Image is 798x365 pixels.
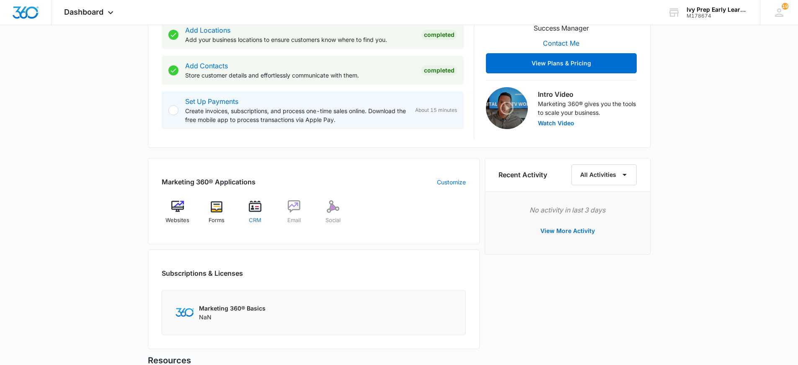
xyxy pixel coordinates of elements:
p: Store customer details and effortlessly communicate with them. [185,71,415,80]
div: account name [687,6,748,13]
span: CRM [249,216,261,225]
a: Add Locations [185,26,230,34]
button: Contact Me [535,33,588,53]
span: About 15 minutes [415,106,457,114]
span: Email [287,216,301,225]
img: Intro Video [486,87,528,129]
a: Forms [200,200,232,230]
span: Social [325,216,341,225]
span: Dashboard [64,8,103,16]
a: Social [317,200,349,230]
button: All Activities [571,164,637,185]
a: Set Up Payments [185,97,238,106]
div: notifications count [782,3,788,10]
img: Marketing 360 Logo [176,308,194,317]
p: Add your business locations to ensure customers know where to find you. [185,35,415,44]
div: account id [687,13,748,19]
p: No activity in last 3 days [498,205,637,215]
p: Marketing 360® gives you the tools to scale your business. [538,99,637,117]
p: Marketing 360® Basics [199,304,266,313]
div: Completed [421,65,457,75]
a: Add Contacts [185,62,228,70]
a: Email [278,200,310,230]
button: View More Activity [532,221,603,241]
p: Create invoices, subscriptions, and process one-time sales online. Download the free mobile app t... [185,106,408,124]
h6: Recent Activity [498,170,547,180]
span: Forms [209,216,225,225]
h3: Intro Video [538,89,637,99]
button: View Plans & Pricing [486,53,637,73]
a: Websites [162,200,194,230]
a: CRM [239,200,271,230]
span: 19 [782,3,788,10]
a: Customize [437,178,466,186]
div: NaN [199,304,266,321]
button: Watch Video [538,120,574,126]
h2: Subscriptions & Licenses [162,268,243,278]
div: Completed [421,30,457,40]
p: Success Manager [534,23,589,33]
span: Websites [165,216,189,225]
h2: Marketing 360® Applications [162,177,256,187]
